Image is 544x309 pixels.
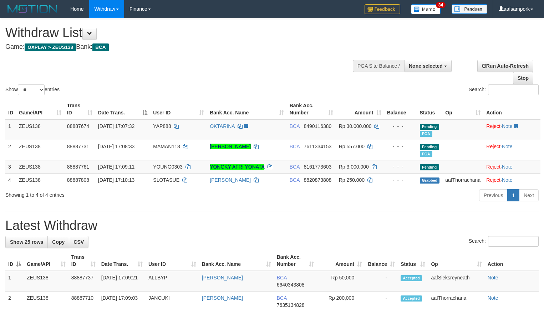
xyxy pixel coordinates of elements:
[210,123,235,129] a: OKTARINA
[98,123,134,129] span: [DATE] 17:07:32
[68,271,98,292] td: 88887737
[24,251,68,271] th: Game/API: activate to sort column ascending
[411,4,441,14] img: Button%20Memo.svg
[513,72,533,84] a: Stop
[436,2,446,8] span: 34
[339,144,365,149] span: Rp 557.000
[67,144,89,149] span: 88887731
[483,160,540,173] td: ·
[5,84,60,95] label: Show entries
[98,144,134,149] span: [DATE] 17:08:33
[401,295,422,302] span: Accepted
[47,236,69,248] a: Copy
[483,173,540,186] td: ·
[398,251,428,271] th: Status: activate to sort column ascending
[207,99,287,119] th: Bank Acc. Name: activate to sort column ascending
[92,43,108,51] span: BCA
[24,271,68,292] td: ZEUS138
[502,144,513,149] a: Note
[317,271,365,292] td: Rp 50,000
[502,177,513,183] a: Note
[153,177,179,183] span: SLOTASUE
[67,177,89,183] span: 88887808
[452,4,487,14] img: panduan.png
[5,140,16,160] td: 2
[483,99,540,119] th: Action
[502,123,513,129] a: Note
[5,119,16,140] td: 1
[420,124,439,130] span: Pending
[16,140,64,160] td: ZEUS138
[153,164,182,170] span: YOUNG0303
[507,189,519,201] a: 1
[409,63,443,69] span: None selected
[67,123,89,129] span: 88887674
[477,60,533,72] a: Run Auto-Refresh
[16,160,64,173] td: ZEUS138
[353,60,404,72] div: PGA Site Balance /
[277,295,287,301] span: BCA
[387,176,414,184] div: - - -
[420,177,440,184] span: Grabbed
[485,251,539,271] th: Action
[199,251,274,271] th: Bank Acc. Name: activate to sort column ascending
[428,271,484,292] td: aafSieksreyneath
[442,99,483,119] th: Op: activate to sort column ascending
[483,119,540,140] td: ·
[488,295,498,301] a: Note
[146,271,199,292] td: ALLBYP
[339,164,369,170] span: Rp 3.000.000
[277,282,305,288] span: Copy 6640343808 to clipboard
[98,177,134,183] span: [DATE] 17:10:13
[486,123,500,129] a: Reject
[16,99,64,119] th: Game/API: activate to sort column ascending
[339,177,365,183] span: Rp 250.000
[420,164,439,170] span: Pending
[469,84,539,95] label: Search:
[290,144,300,149] span: BCA
[202,275,243,280] a: [PERSON_NAME]
[5,43,356,51] h4: Game: Bank:
[5,160,16,173] td: 3
[365,251,398,271] th: Balance: activate to sort column ascending
[384,99,417,119] th: Balance
[304,164,331,170] span: Copy 8161773603 to clipboard
[5,236,48,248] a: Show 25 rows
[210,164,264,170] a: YONGKY AFRI YONATA
[304,123,331,129] span: Copy 8490116380 to clipboard
[519,189,539,201] a: Next
[5,4,60,14] img: MOTION_logo.png
[290,123,300,129] span: BCA
[483,140,540,160] td: ·
[68,251,98,271] th: Trans ID: activate to sort column ascending
[486,144,500,149] a: Reject
[5,218,539,233] h1: Latest Withdraw
[277,302,305,308] span: Copy 7635134828 to clipboard
[387,163,414,170] div: - - -
[146,251,199,271] th: User ID: activate to sort column ascending
[420,144,439,150] span: Pending
[469,236,539,247] label: Search:
[95,99,151,119] th: Date Trans.: activate to sort column descending
[16,119,64,140] td: ZEUS138
[210,177,251,183] a: [PERSON_NAME]
[486,177,500,183] a: Reject
[488,236,539,247] input: Search:
[479,189,508,201] a: Previous
[98,271,146,292] td: [DATE] 17:09:21
[25,43,76,51] span: OXPLAY > ZEUS138
[488,275,498,280] a: Note
[69,236,88,248] a: CSV
[153,144,180,149] span: MAMAN118
[290,164,300,170] span: BCA
[387,143,414,150] div: - - -
[5,99,16,119] th: ID
[290,177,300,183] span: BCA
[150,99,207,119] th: User ID: activate to sort column ascending
[365,4,400,14] img: Feedback.jpg
[428,251,484,271] th: Op: activate to sort column ascending
[5,251,24,271] th: ID: activate to sort column descending
[317,251,365,271] th: Amount: activate to sort column ascending
[404,60,452,72] button: None selected
[18,84,45,95] select: Showentries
